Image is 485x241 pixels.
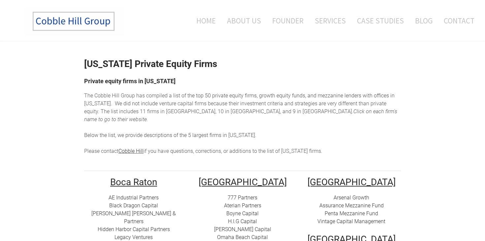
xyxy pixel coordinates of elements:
[310,7,351,34] a: Services
[217,234,268,240] a: Omaha Beach Capital
[228,218,257,224] a: H.I.G Capital
[118,148,144,154] a: Cobble Hill
[319,202,384,209] a: Assurance Mezzanine Fund
[84,78,176,85] font: Private equity firms in [US_STATE]
[334,194,369,201] a: Arsenal Growth
[307,177,396,188] u: ​[GEOGRAPHIC_DATA]
[222,7,266,34] a: About Us
[224,202,261,209] a: Aterian Partners
[84,100,386,115] span: enture capital firms because their investment criteria and strategies are very different than pri...
[199,177,287,188] u: [GEOGRAPHIC_DATA]
[214,226,271,232] a: [PERSON_NAME] Capital
[84,92,189,99] span: The Cobble Hill Group has compiled a list of t
[226,210,259,217] a: Boyne Capital
[109,194,159,201] a: AE Industrial Partners
[84,148,322,154] span: Please contact if you have questions, corrections, or additions to the list of [US_STATE] firms.
[84,92,401,155] div: he top 50 private equity firms, growth equity funds, and mezzanine lenders with offices in [US_ST...
[267,7,308,34] a: Founder
[98,226,170,232] a: Hidden Harbor Capital Partners
[91,210,176,224] a: [PERSON_NAME] [PERSON_NAME] & Partners
[84,58,217,69] strong: [US_STATE] Private Equity Firms
[325,210,378,217] a: Penta Mezzanine Fund
[109,202,158,209] a: Black Dragon Capital
[228,194,257,201] a: 777 Partners
[410,7,437,34] a: Blog
[317,218,385,224] a: Vintage Capital Management
[352,7,409,34] a: Case Studies
[439,7,474,34] a: Contact
[25,7,124,36] img: The Cobble Hill Group LLC
[110,177,157,188] u: Boca Raton
[114,234,153,240] a: Legacy Ventures
[186,7,221,34] a: Home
